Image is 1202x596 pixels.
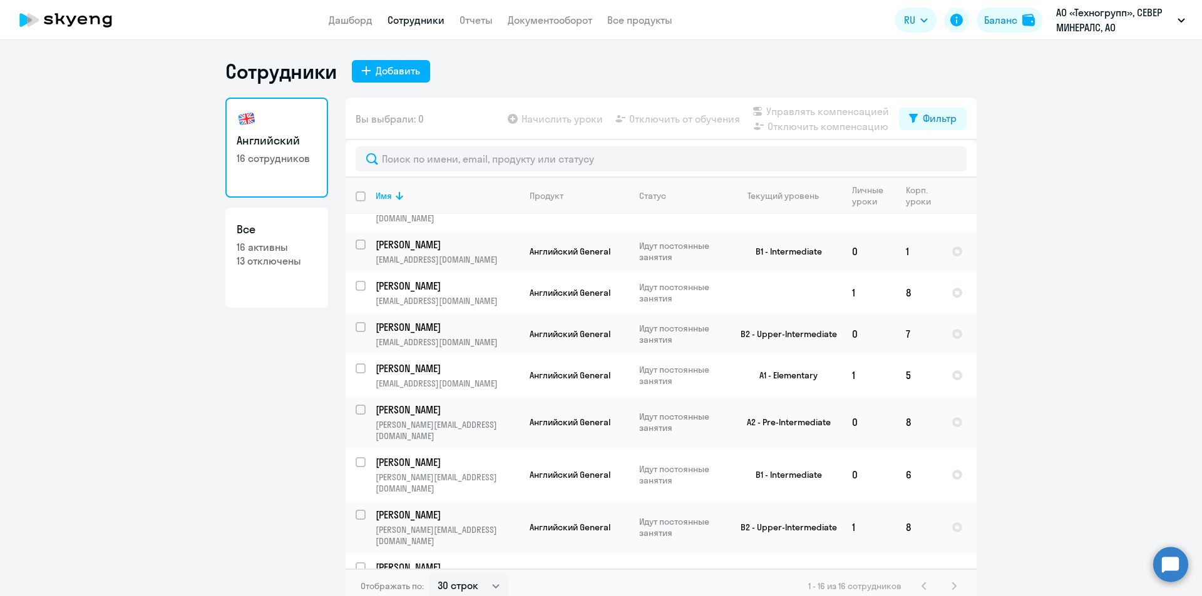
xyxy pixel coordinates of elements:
span: Английский General [530,370,610,381]
a: Отчеты [460,14,493,26]
div: Баланс [984,13,1017,28]
h3: Английский [237,133,317,149]
p: [PERSON_NAME][EMAIL_ADDRESS][DOMAIN_NAME] [376,472,519,494]
p: Идут постоянные занятия [639,240,725,263]
div: Продукт [530,190,563,201]
td: 0 [842,448,896,501]
span: Вы выбрали: 0 [356,111,424,126]
div: Имя [376,190,519,201]
p: Идут постоянные занятия [639,463,725,486]
p: [EMAIL_ADDRESS][DOMAIN_NAME] [376,378,519,389]
a: Дашборд [329,14,372,26]
td: 0 [842,313,896,355]
span: Отображать по: [361,580,424,592]
p: АО «Техногрупп», СЕВЕР МИНЕРАЛС, АО [1056,5,1173,35]
td: 1 [842,272,896,313]
a: [PERSON_NAME] [376,320,519,334]
p: Идут постоянные занятия [639,411,725,433]
img: english [237,109,257,129]
a: Английский16 сотрудников [225,98,328,198]
p: 16 сотрудников [237,151,317,165]
div: Текущий уровень [736,190,841,201]
a: [PERSON_NAME] [376,279,519,293]
p: 16 активны [237,240,317,254]
input: Поиск по имени, email, продукту или статусу [356,146,967,171]
a: [PERSON_NAME] [376,361,519,375]
span: Английский General [530,246,610,257]
div: Продукт [530,190,629,201]
p: [EMAIL_ADDRESS][DOMAIN_NAME] [376,295,519,306]
p: [PERSON_NAME] [376,403,517,417]
span: 1 - 16 из 16 сотрудников [808,580,902,592]
td: 8 [896,396,942,448]
td: B2 - Upper-Intermediate [726,313,842,355]
span: Английский General [530,328,610,340]
div: Личные уроки [852,184,895,207]
p: [PERSON_NAME][EMAIL_ADDRESS][DOMAIN_NAME] [376,419,519,442]
p: [PERSON_NAME] [376,455,517,469]
button: АО «Техногрупп», СЕВЕР МИНЕРАЛС, АО [1050,5,1191,35]
td: 0 [842,231,896,272]
a: [PERSON_NAME] [376,238,519,251]
p: Идут постоянные занятия [639,323,725,345]
div: Текущий уровень [747,190,819,201]
p: [PERSON_NAME] [376,238,517,251]
p: [PERSON_NAME] [376,320,517,334]
p: 13 отключены [237,254,317,268]
td: B1 - Intermediate [726,231,842,272]
p: [PERSON_NAME][EMAIL_ADDRESS][DOMAIN_NAME] [376,524,519,547]
span: Английский General [530,417,610,428]
span: Английский General [530,287,610,298]
p: Идут постоянные занятия [639,516,725,538]
div: Фильтр [923,111,957,126]
td: 6 [896,448,942,501]
div: Имя [376,190,392,201]
td: 1 [842,355,896,396]
p: [PERSON_NAME] [376,279,517,293]
h1: Сотрудники [225,59,337,84]
span: Английский General [530,522,610,533]
a: Все16 активны13 отключены [225,208,328,308]
td: 1 [896,231,942,272]
p: Идут постоянные занятия [639,281,725,304]
td: 1 [842,501,896,553]
span: RU [904,13,915,28]
td: 8 [896,272,942,313]
td: 0 [842,396,896,448]
td: A1 - Elementary [726,355,842,396]
div: Корп. уроки [906,184,933,207]
span: Английский General [530,469,610,480]
div: Добавить [376,63,420,78]
button: Балансbalance [977,8,1042,33]
button: Добавить [352,60,430,83]
td: 8 [896,501,942,553]
p: [PERSON_NAME] [376,508,517,522]
a: Все продукты [607,14,672,26]
a: [PERSON_NAME] [376,508,519,522]
p: [PERSON_NAME] [376,560,517,574]
button: Фильтр [899,108,967,130]
a: [PERSON_NAME] [376,455,519,469]
a: Документооборот [508,14,592,26]
a: [PERSON_NAME] [376,560,519,574]
div: Корп. уроки [906,184,941,207]
div: Статус [639,190,725,201]
a: [PERSON_NAME] [376,403,519,417]
div: Личные уроки [852,184,887,207]
td: 5 [896,355,942,396]
p: [EMAIL_ADDRESS][DOMAIN_NAME] [376,254,519,265]
img: balance [1022,14,1035,26]
td: 7 [896,313,942,355]
p: [PERSON_NAME] [376,361,517,375]
td: B1 - Intermediate [726,448,842,501]
button: RU [895,8,937,33]
td: B2 - Upper-Intermediate [726,501,842,553]
p: Идут постоянные занятия [639,364,725,386]
td: A2 - Pre-Intermediate [726,396,842,448]
p: [EMAIL_ADDRESS][DOMAIN_NAME] [376,336,519,348]
a: Сотрудники [388,14,444,26]
h3: Все [237,221,317,238]
div: Статус [639,190,666,201]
